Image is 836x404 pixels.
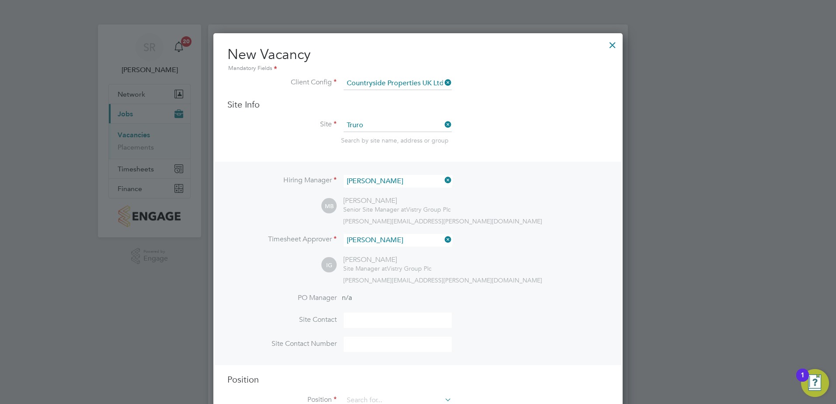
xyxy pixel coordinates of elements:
[341,136,449,144] span: Search by site name, address or group
[801,375,805,387] div: 1
[227,64,609,73] div: Mandatory Fields
[321,199,337,214] span: MB
[801,369,829,397] button: Open Resource Center, 1 new notification
[344,119,452,132] input: Search for...
[343,217,542,225] span: [PERSON_NAME][EMAIL_ADDRESS][PERSON_NAME][DOMAIN_NAME]
[227,374,609,385] h3: Position
[343,276,542,284] span: [PERSON_NAME][EMAIL_ADDRESS][PERSON_NAME][DOMAIN_NAME]
[227,293,337,303] label: PO Manager
[343,265,432,272] div: Vistry Group Plc
[227,176,337,185] label: Hiring Manager
[343,196,451,205] div: [PERSON_NAME]
[343,255,432,265] div: [PERSON_NAME]
[227,99,609,110] h3: Site Info
[227,315,337,324] label: Site Contact
[344,234,452,247] input: Search for...
[227,120,337,129] label: Site
[343,205,451,213] div: Vistry Group Plc
[321,258,337,273] span: IG
[227,235,337,244] label: Timesheet Approver
[227,339,337,348] label: Site Contact Number
[344,77,452,90] input: Search for...
[344,175,452,188] input: Search for...
[342,293,352,302] span: n/a
[227,78,337,87] label: Client Config
[343,205,406,213] span: Senior Site Manager at
[343,265,387,272] span: Site Manager at
[227,45,609,73] h2: New Vacancy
